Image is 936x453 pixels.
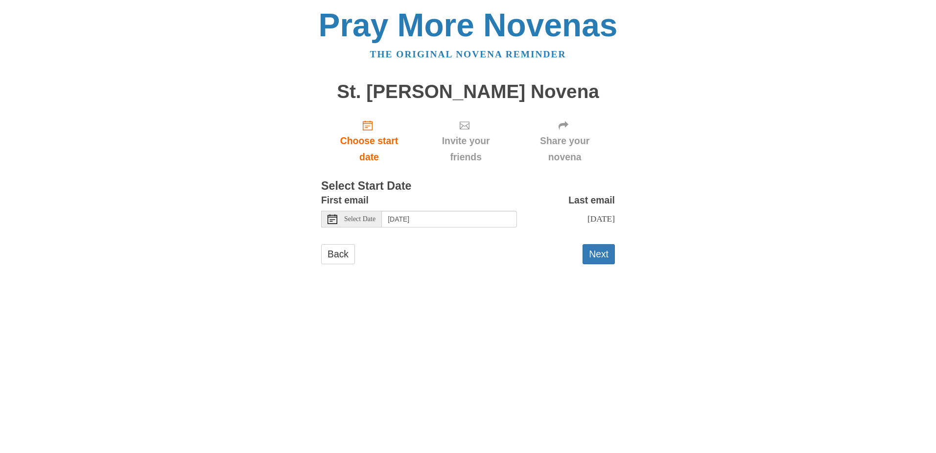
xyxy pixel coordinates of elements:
[427,133,505,165] span: Invite your friends
[370,49,566,59] a: The original novena reminder
[321,180,615,193] h3: Select Start Date
[319,7,618,43] a: Pray More Novenas
[321,112,417,170] a: Choose start date
[587,214,615,224] span: [DATE]
[524,133,605,165] span: Share your novena
[344,216,375,223] span: Select Date
[321,81,615,102] h1: St. [PERSON_NAME] Novena
[321,192,369,208] label: First email
[331,133,407,165] span: Choose start date
[417,112,515,170] div: Click "Next" to confirm your start date first.
[568,192,615,208] label: Last email
[321,244,355,264] a: Back
[515,112,615,170] div: Click "Next" to confirm your start date first.
[583,244,615,264] button: Next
